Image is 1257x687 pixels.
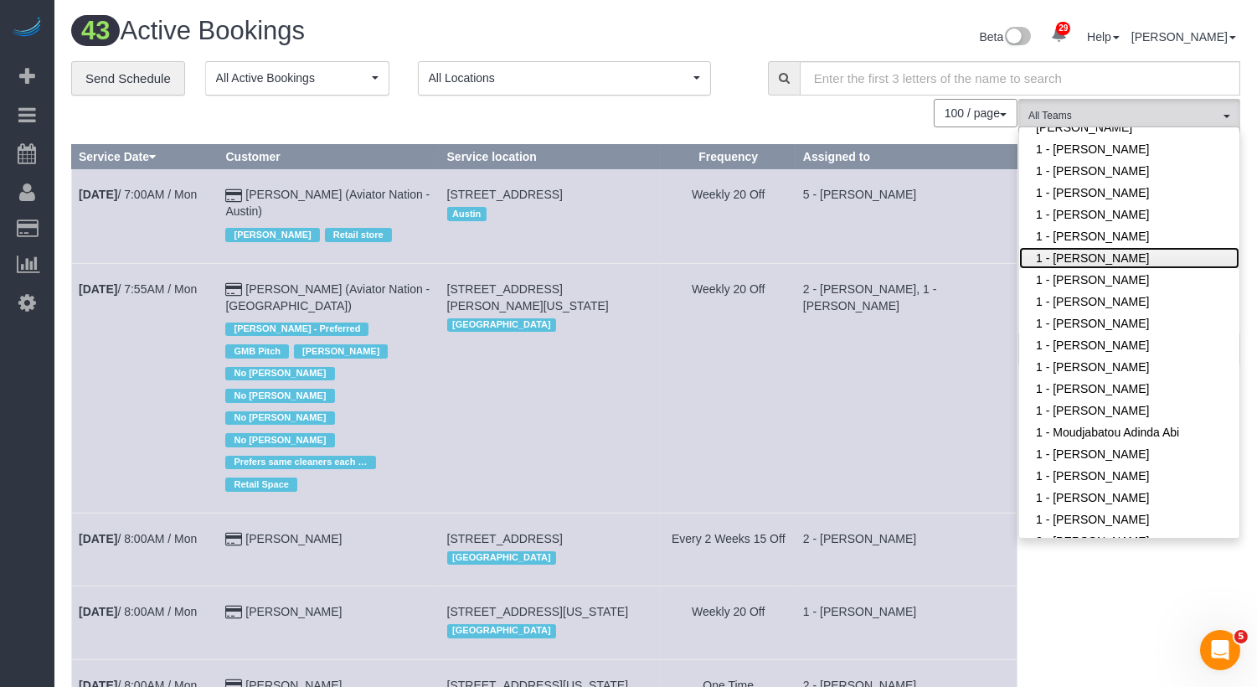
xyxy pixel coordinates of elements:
td: Service location [440,513,661,586]
b: [DATE] [79,605,117,618]
a: [DATE]/ 7:55AM / Mon [79,282,197,296]
a: 2 - [PERSON_NAME] [1019,530,1239,552]
span: All Locations [429,70,689,86]
a: 1 - [PERSON_NAME] [1019,487,1239,509]
i: Credit Card Payment [225,284,242,296]
span: Prefers same cleaners each time [225,456,376,469]
i: Credit Card Payment [225,190,242,202]
div: Location [447,203,654,225]
a: 1 - [PERSON_NAME] [1019,138,1239,160]
button: 100 / page [934,99,1017,127]
span: [STREET_ADDRESS][US_STATE] [447,605,629,618]
td: Assigned to [796,513,1017,586]
span: [STREET_ADDRESS] [447,532,563,545]
td: Schedule date [72,263,219,513]
a: 1 - [PERSON_NAME] [1019,443,1239,465]
b: [DATE] [79,532,117,545]
a: 1 - [PERSON_NAME] [1019,182,1239,204]
input: Enter the first 3 letters of the name to search [800,61,1240,96]
span: [PERSON_NAME] [225,228,319,241]
b: [DATE] [79,188,117,201]
img: New interface [1003,27,1031,49]
span: [GEOGRAPHIC_DATA] [447,318,557,332]
ol: All Locations [418,61,711,96]
th: Customer [219,145,440,169]
span: Retail store [325,228,392,241]
td: Customer [219,263,440,513]
span: [GEOGRAPHIC_DATA] [447,624,557,638]
td: Frequency [661,513,796,586]
td: Assigned to [796,169,1017,263]
a: Send Schedule [71,61,185,96]
span: [STREET_ADDRESS][PERSON_NAME][US_STATE] [447,282,609,313]
a: 1 - [PERSON_NAME] [1019,291,1239,313]
a: [PERSON_NAME] [245,605,342,618]
a: [DATE]/ 8:00AM / Mon [79,532,197,545]
a: Beta [980,30,1032,44]
span: [PERSON_NAME] [294,344,388,358]
td: Customer [219,169,440,263]
a: 1 - [PERSON_NAME] [1019,225,1239,247]
td: Frequency [661,263,796,513]
a: [DATE]/ 7:00AM / Mon [79,188,197,201]
a: [PERSON_NAME] [245,532,342,545]
div: Location [447,620,654,642]
a: 1 - [PERSON_NAME] [1019,400,1239,421]
span: [STREET_ADDRESS] [447,188,563,201]
td: Service location [440,169,661,263]
td: Frequency [661,169,796,263]
span: No [PERSON_NAME] [225,433,334,447]
iframe: Intercom live chat [1200,630,1240,670]
td: Schedule date [72,586,219,659]
td: Schedule date [72,513,219,586]
a: 1 - [PERSON_NAME] [1019,204,1239,225]
th: Service Date [72,145,219,169]
span: [GEOGRAPHIC_DATA] [447,551,557,565]
td: Schedule date [72,169,219,263]
a: 1 - Moudjabatou Adinda Abi [1019,421,1239,443]
span: 43 [71,15,120,46]
button: All Teams [1018,99,1240,133]
div: Location [447,314,654,336]
div: Location [447,547,654,569]
th: Assigned to [796,145,1017,169]
i: Credit Card Payment [225,607,242,618]
td: Customer [219,513,440,586]
i: Credit Card Payment [225,534,242,545]
span: Retail Space [225,478,296,491]
a: 1 - [PERSON_NAME] [1019,160,1239,182]
span: No [PERSON_NAME] [225,389,334,402]
a: 1 - [PERSON_NAME] [1019,378,1239,400]
span: 29 [1056,22,1070,35]
span: No [PERSON_NAME] [225,367,334,380]
a: 1 - [PERSON_NAME] [1019,465,1239,487]
a: 1 - [PERSON_NAME] [1019,269,1239,291]
td: Assigned to [796,586,1017,659]
a: 1 - [PERSON_NAME] [1019,247,1239,269]
b: [DATE] [79,282,117,296]
span: All Teams [1028,109,1219,123]
td: Customer [219,586,440,659]
td: Service location [440,586,661,659]
a: 1 - [PERSON_NAME] [1019,509,1239,530]
a: [PERSON_NAME] [1131,30,1236,44]
nav: Pagination navigation [935,99,1017,127]
span: 5 [1234,630,1248,643]
a: [PERSON_NAME] (Aviator Nation - [GEOGRAPHIC_DATA]) [225,282,430,313]
button: All Active Bookings [205,61,389,96]
td: Service location [440,263,661,513]
span: Austin [447,207,487,220]
td: Assigned to [796,263,1017,513]
td: Frequency [661,586,796,659]
a: 29 [1043,17,1075,54]
a: Help [1087,30,1120,44]
span: GMB Pitch [225,344,289,358]
h1: Active Bookings [71,17,643,45]
span: No [PERSON_NAME] [225,411,334,425]
span: All Active Bookings [216,70,368,86]
img: Automaid Logo [10,17,44,40]
a: [DATE]/ 8:00AM / Mon [79,605,197,618]
a: 1 - [PERSON_NAME] [1019,334,1239,356]
th: Frequency [661,145,796,169]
